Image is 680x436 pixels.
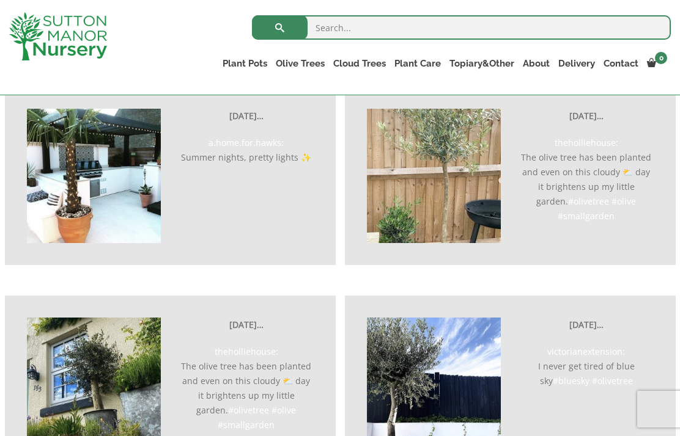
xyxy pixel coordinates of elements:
strong: [DATE]… [569,319,604,330]
img: Screenshot 2020-12-09 at 12.20.08 [27,109,161,243]
a: #smallgarden [558,210,615,222]
a: #olive [612,195,636,207]
a: About [519,55,554,72]
strong: [DATE]… [229,319,264,330]
a: Olive Trees [272,55,329,72]
span: Summer nights, pretty lights ✨ [181,151,311,163]
a: Cloud Trees [329,55,390,72]
img: logo [9,12,107,60]
a: victorianextension: [547,346,625,357]
input: Search... [252,15,671,40]
a: Contact [599,55,643,72]
a: theholliehouse: [215,346,278,357]
span: I never get tired of blue sky [538,360,635,387]
a: 0 [643,55,671,72]
a: theholliehouse: [555,137,618,148]
a: Topiary&Other [445,55,519,72]
a: Delivery [554,55,599,72]
img: Screenshot 2020-12-09 at 12.21.49 [367,109,501,243]
a: #smallgarden [218,419,275,431]
a: #olivetree [592,375,633,387]
a: #olive [272,404,296,416]
strong: [DATE]… [229,110,264,122]
a: #olivetree [228,404,269,416]
strong: [DATE]… [569,110,604,122]
span: Edited [521,151,651,222]
span: 0 [655,52,667,64]
a: #olivetree [568,195,609,207]
a: Plant Pots [218,55,272,72]
a: #bluesky [553,375,589,387]
a: a.home.for.hawks: [209,137,284,148]
span: Edited [181,360,311,431]
a: Plant Care [390,55,445,72]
